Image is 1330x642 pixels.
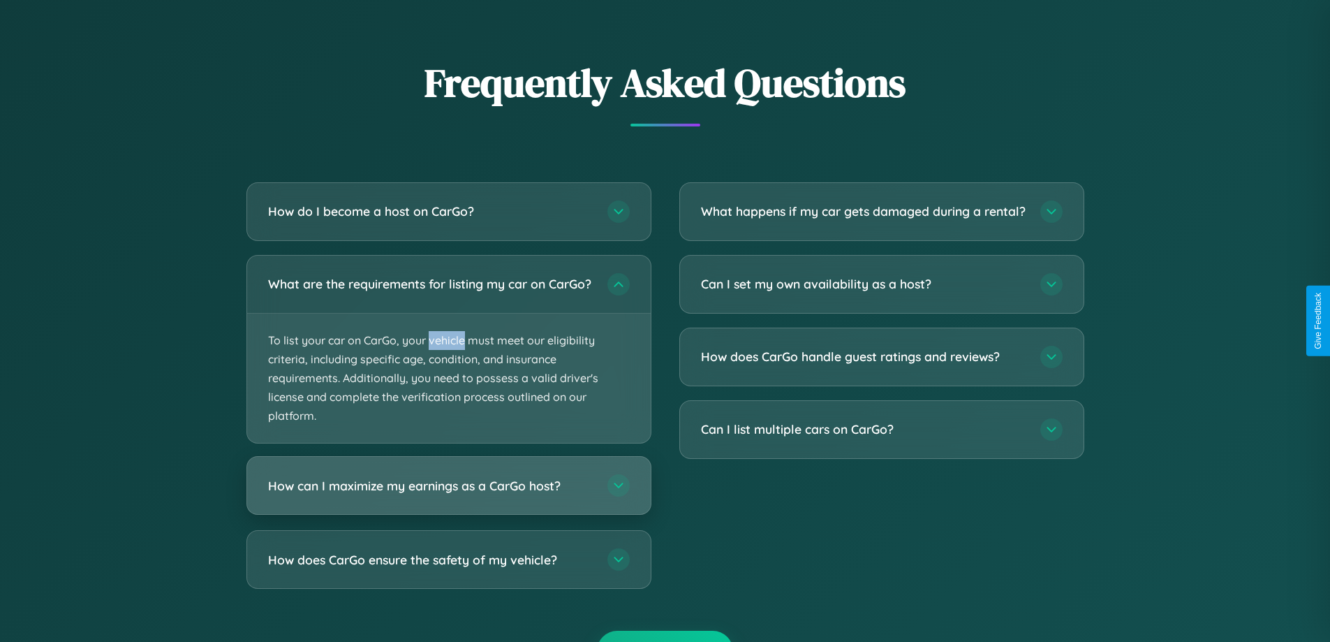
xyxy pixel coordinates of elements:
[701,348,1026,365] h3: How does CarGo handle guest ratings and reviews?
[701,275,1026,293] h3: Can I set my own availability as a host?
[246,56,1084,110] h2: Frequently Asked Questions
[701,421,1026,438] h3: Can I list multiple cars on CarGo?
[701,203,1026,220] h3: What happens if my car gets damaged during a rental?
[268,477,593,495] h3: How can I maximize my earnings as a CarGo host?
[247,314,651,444] p: To list your car on CarGo, your vehicle must meet our eligibility criteria, including specific ag...
[268,203,593,220] h3: How do I become a host on CarGo?
[1313,293,1323,349] div: Give Feedback
[268,551,593,569] h3: How does CarGo ensure the safety of my vehicle?
[268,275,593,293] h3: What are the requirements for listing my car on CarGo?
